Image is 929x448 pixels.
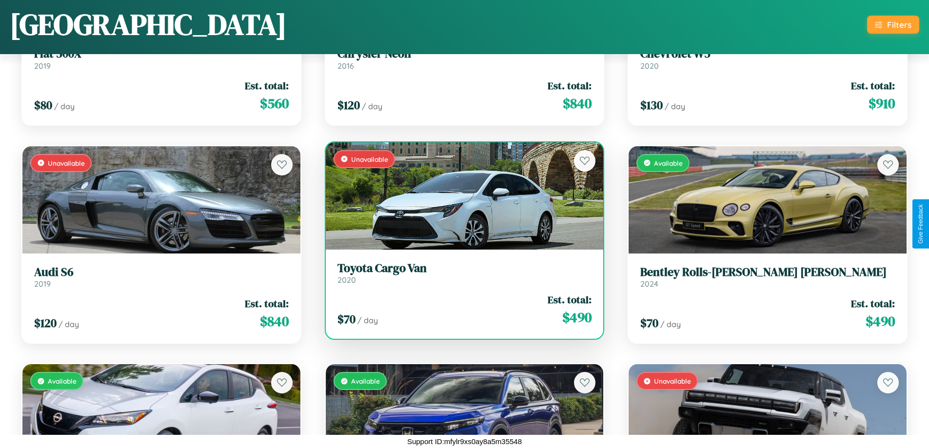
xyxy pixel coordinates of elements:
span: Unavailable [48,159,85,167]
span: 2020 [640,61,659,71]
div: Filters [887,19,911,30]
h3: Audi S6 [34,265,289,279]
h3: Fiat 500X [34,47,289,61]
a: Toyota Cargo Van2020 [337,261,592,285]
span: 2016 [337,61,354,71]
span: Available [351,377,380,385]
span: Est. total: [851,296,895,311]
span: Est. total: [548,78,592,93]
span: / day [357,315,378,325]
span: 2019 [34,61,51,71]
span: Est. total: [548,292,592,307]
span: Available [654,159,683,167]
span: / day [54,101,75,111]
span: / day [362,101,382,111]
span: Est. total: [851,78,895,93]
h3: Bentley Rolls-[PERSON_NAME] [PERSON_NAME] [640,265,895,279]
span: $ 490 [562,308,592,327]
span: $ 130 [640,97,663,113]
span: 2019 [34,279,51,289]
span: Est. total: [245,78,289,93]
a: Audi S62019 [34,265,289,289]
h3: Chevrolet W5 [640,47,895,61]
span: $ 80 [34,97,52,113]
span: $ 70 [337,311,356,327]
span: / day [59,319,79,329]
span: $ 120 [34,315,57,331]
span: $ 560 [260,94,289,113]
a: Bentley Rolls-[PERSON_NAME] [PERSON_NAME]2024 [640,265,895,289]
h3: Chrysler Neon [337,47,592,61]
span: 2024 [640,279,658,289]
h3: Toyota Cargo Van [337,261,592,275]
a: Chrysler Neon2016 [337,47,592,71]
div: Give Feedback [917,204,924,244]
button: Filters [867,16,919,34]
span: / day [665,101,685,111]
a: Fiat 500X2019 [34,47,289,71]
span: / day [660,319,681,329]
span: 2020 [337,275,356,285]
p: Support ID: mfylr9xs0ay8a5m35548 [407,435,522,448]
span: Available [48,377,77,385]
h1: [GEOGRAPHIC_DATA] [10,4,287,44]
span: Est. total: [245,296,289,311]
span: $ 490 [866,312,895,331]
span: $ 70 [640,315,658,331]
span: $ 840 [260,312,289,331]
span: $ 910 [869,94,895,113]
a: Chevrolet W52020 [640,47,895,71]
span: Unavailable [654,377,691,385]
span: Unavailable [351,155,388,163]
span: $ 840 [563,94,592,113]
span: $ 120 [337,97,360,113]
